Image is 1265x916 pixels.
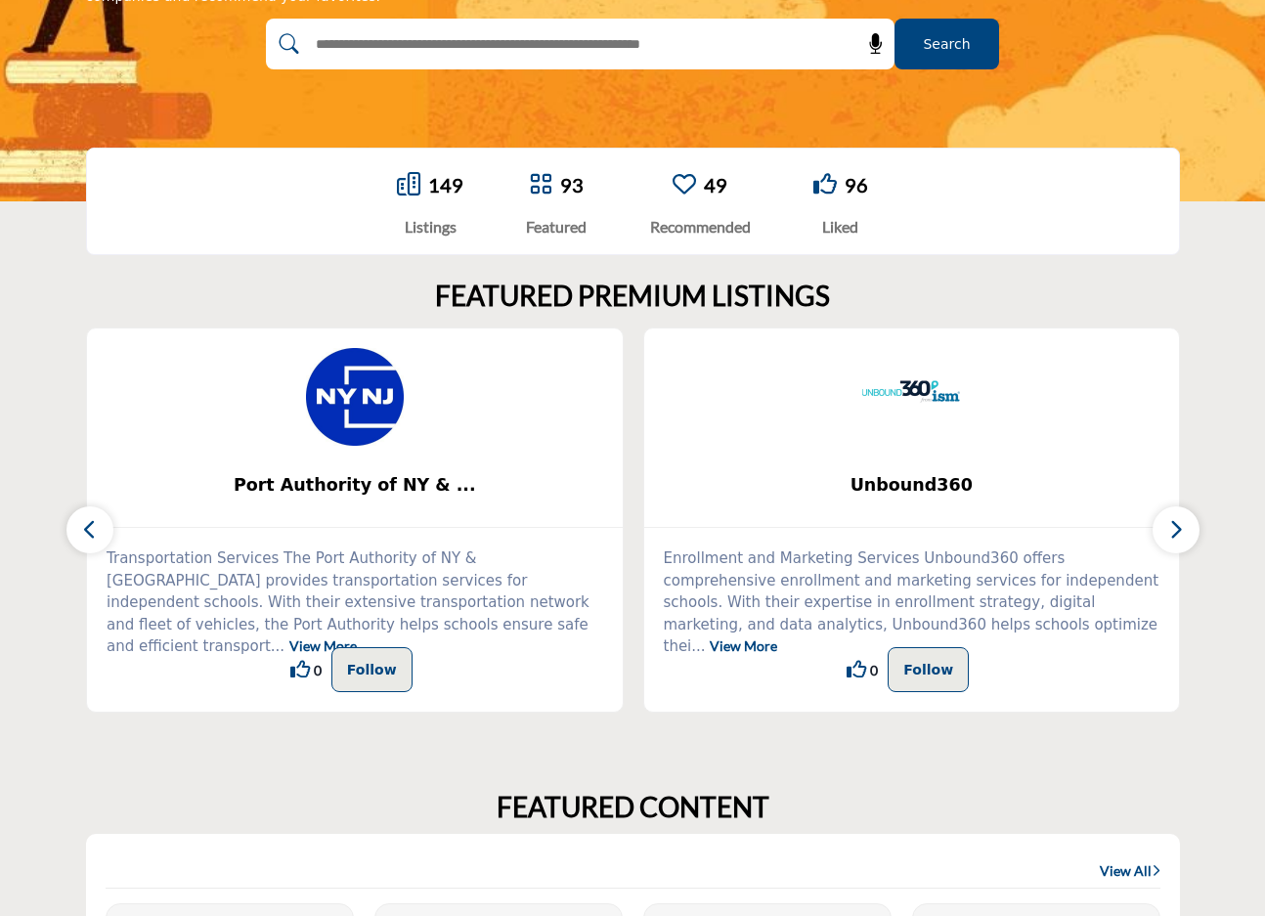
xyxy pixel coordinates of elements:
[87,459,623,511] a: Port Authority of NY & ...
[529,172,552,198] a: Go to Featured
[560,173,584,196] a: 93
[271,637,284,655] span: ...
[710,637,777,654] a: View More
[704,173,727,196] a: 49
[870,660,878,680] span: 0
[674,459,1151,511] b: Unbound360
[347,658,397,681] p: Follow
[397,215,463,239] div: Listings
[428,173,463,196] a: 149
[107,547,603,658] p: Transportation Services The Port Authority of NY & [GEOGRAPHIC_DATA] provides transportation serv...
[845,173,868,196] a: 96
[306,348,404,446] img: Port Authority of NY & NJ
[435,280,830,313] h2: FEATURED PREMIUM LISTINGS
[894,19,999,69] button: Search
[644,459,1180,511] a: Unbound360
[289,637,357,654] a: View More
[923,34,970,55] span: Search
[1100,861,1160,881] a: View All
[673,172,696,198] a: Go to Recommended
[314,660,322,680] span: 0
[903,658,953,681] p: Follow
[691,637,705,655] span: ...
[650,215,751,239] div: Recommended
[674,472,1151,498] span: Unbound360
[116,472,593,498] span: Port Authority of NY & ...
[888,647,969,692] button: Follow
[331,647,413,692] button: Follow
[664,547,1160,658] p: Enrollment and Marketing Services Unbound360 offers comprehensive enrollment and marketing servic...
[813,172,837,196] i: Go to Liked
[497,791,769,824] h2: FEATURED CONTENT
[862,348,960,446] img: Unbound360
[526,215,587,239] div: Featured
[116,459,593,511] b: Port Authority of NY & NJ
[813,215,868,239] div: Liked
